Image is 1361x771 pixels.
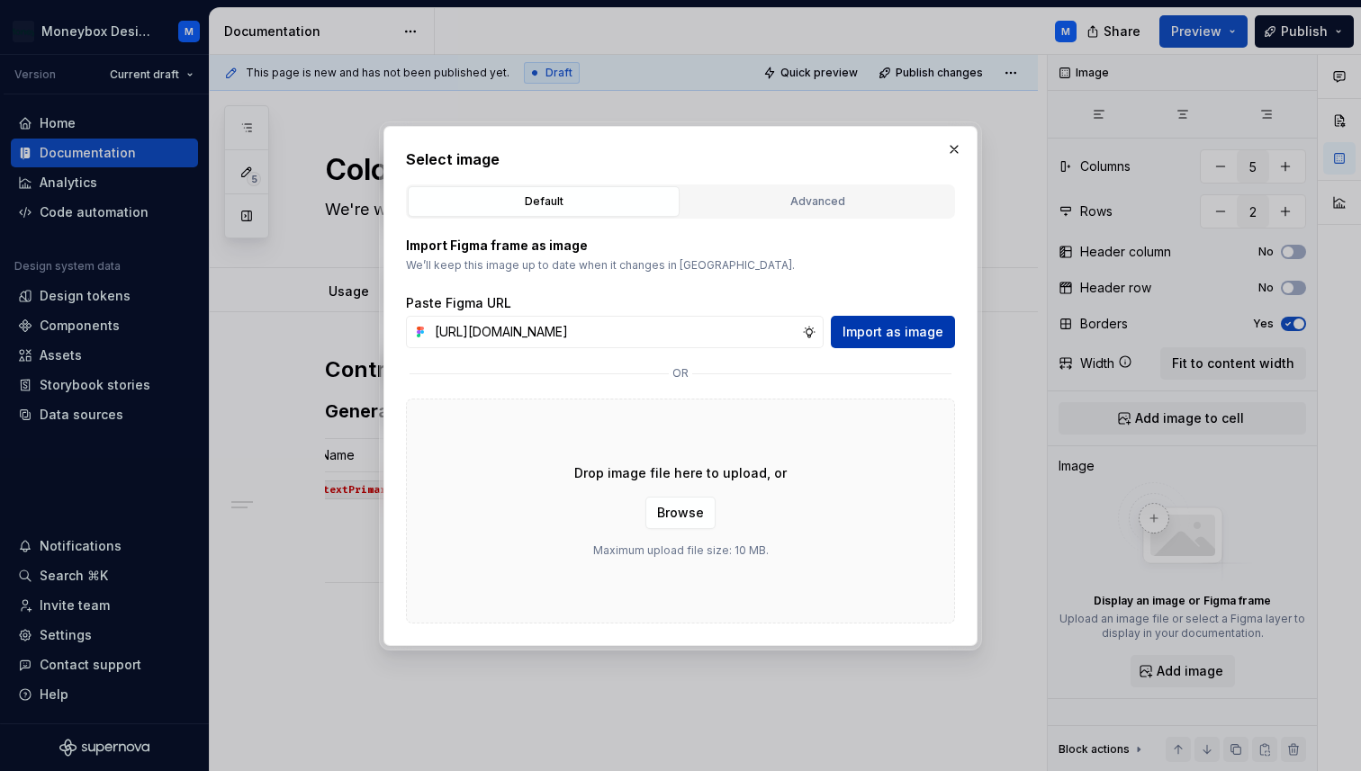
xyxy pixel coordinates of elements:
h2: Select image [406,148,955,170]
p: We’ll keep this image up to date when it changes in [GEOGRAPHIC_DATA]. [406,258,955,273]
div: Default [414,193,673,211]
p: Maximum upload file size: 10 MB. [593,543,769,558]
p: Drop image file here to upload, or [574,464,787,482]
span: Browse [657,504,704,522]
div: Advanced [688,193,947,211]
span: Import as image [843,323,943,341]
button: Browse [645,497,716,529]
button: Import as image [831,316,955,348]
p: or [672,366,689,381]
label: Paste Figma URL [406,294,511,312]
p: Import Figma frame as image [406,237,955,255]
input: https://figma.com/file... [428,316,802,348]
